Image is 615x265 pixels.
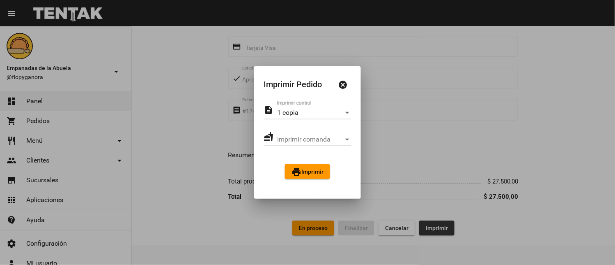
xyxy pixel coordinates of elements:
mat-icon: print [291,167,301,177]
mat-select: Imprimir control [277,109,351,116]
button: Cerrar [335,76,351,93]
mat-icon: Cerrar [338,80,348,90]
button: Imprimir [285,164,330,179]
span: Imprimir Pedido [264,78,335,91]
span: Imprimir comanda [277,136,344,143]
span: 1 copia [277,109,298,116]
mat-icon: description [264,105,274,114]
span: Imprimir [291,168,324,175]
mat-select: Imprimir comanda [277,136,351,143]
mat-icon: fastfood [264,131,274,141]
